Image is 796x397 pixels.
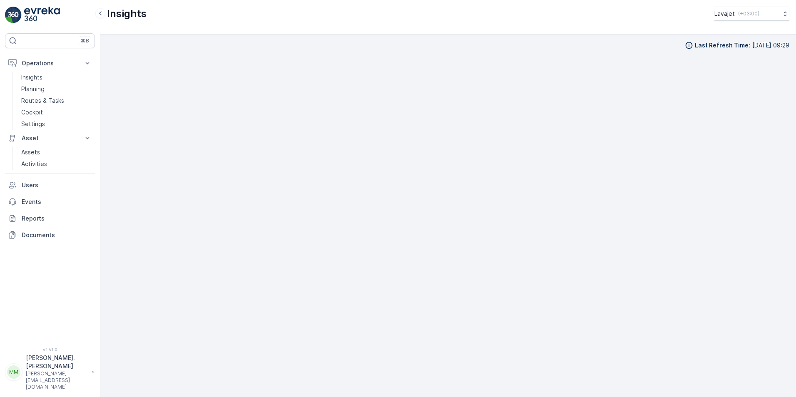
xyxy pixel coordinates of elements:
p: Documents [22,231,92,239]
p: Routes & Tasks [21,97,64,105]
div: MM [7,365,20,379]
p: Users [22,181,92,189]
a: Documents [5,227,95,243]
p: Asset [22,134,78,142]
p: Insights [21,73,42,82]
img: logo [5,7,22,23]
a: Users [5,177,95,194]
p: Cockpit [21,108,43,117]
p: Last Refresh Time : [695,41,750,50]
p: ( +03:00 ) [738,10,759,17]
img: logo_light-DOdMpM7g.png [24,7,60,23]
p: [PERSON_NAME].[PERSON_NAME] [26,354,87,370]
a: Activities [18,158,95,170]
p: [PERSON_NAME][EMAIL_ADDRESS][DOMAIN_NAME] [26,370,87,390]
a: Assets [18,146,95,158]
a: Settings [18,118,95,130]
button: Lavajet(+03:00) [714,7,789,21]
a: Events [5,194,95,210]
p: Activities [21,160,47,168]
p: [DATE] 09:29 [752,41,789,50]
p: Events [22,198,92,206]
p: Insights [107,7,147,20]
p: Assets [21,148,40,156]
p: Planning [21,85,45,93]
p: Operations [22,59,78,67]
a: Routes & Tasks [18,95,95,107]
a: Reports [5,210,95,227]
a: Cockpit [18,107,95,118]
span: v 1.51.0 [5,347,95,352]
p: ⌘B [81,37,89,44]
p: Settings [21,120,45,128]
a: Planning [18,83,95,95]
a: Insights [18,72,95,83]
p: Reports [22,214,92,223]
button: MM[PERSON_NAME].[PERSON_NAME][PERSON_NAME][EMAIL_ADDRESS][DOMAIN_NAME] [5,354,95,390]
button: Asset [5,130,95,146]
p: Lavajet [714,10,735,18]
button: Operations [5,55,95,72]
